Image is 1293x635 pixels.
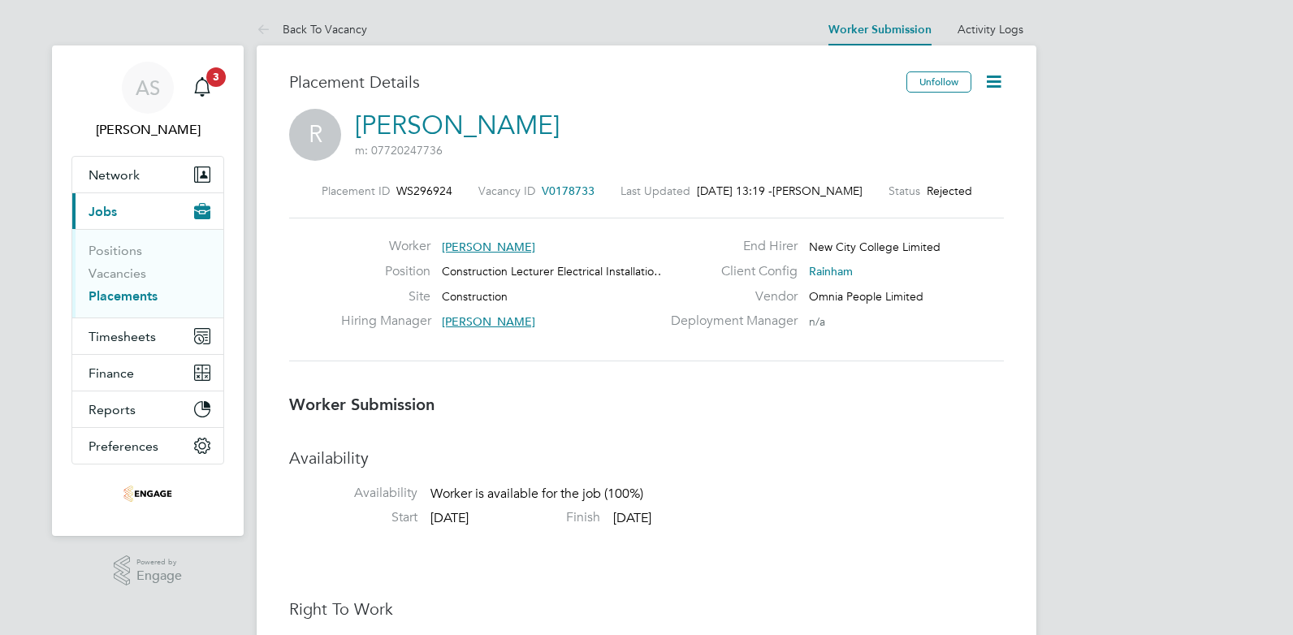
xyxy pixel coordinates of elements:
[136,555,182,569] span: Powered by
[472,509,600,526] label: Finish
[114,555,183,586] a: Powered byEngage
[661,263,798,280] label: Client Config
[289,447,1004,469] h3: Availability
[257,22,367,37] a: Back To Vacancy
[478,184,535,198] label: Vacancy ID
[442,314,535,329] span: [PERSON_NAME]
[123,481,172,507] img: omniapeople-logo-retina.png
[772,184,863,198] span: [PERSON_NAME]
[89,365,134,381] span: Finance
[89,329,156,344] span: Timesheets
[697,184,772,198] span: [DATE] 13:19 -
[89,288,158,304] a: Placements
[341,313,430,330] label: Hiring Manager
[442,240,535,254] span: [PERSON_NAME]
[322,184,390,198] label: Placement ID
[71,62,224,140] a: AS[PERSON_NAME]
[906,71,971,93] button: Unfollow
[809,314,825,329] span: n/a
[542,184,595,198] span: V0178733
[72,428,223,464] button: Preferences
[71,481,224,507] a: Go to home page
[289,109,341,161] span: R
[355,143,443,158] span: m: 07720247736
[289,598,1004,620] h3: Right To Work
[89,266,146,281] a: Vacancies
[613,510,651,526] span: [DATE]
[72,193,223,229] button: Jobs
[442,264,665,279] span: Construction Lecturer Electrical Installatio…
[828,23,932,37] a: Worker Submission
[809,240,941,254] span: New City College Limited
[72,391,223,427] button: Reports
[136,569,182,583] span: Engage
[206,67,226,87] span: 3
[621,184,690,198] label: Last Updated
[442,289,508,304] span: Construction
[71,120,224,140] span: Amy Savva
[889,184,920,198] label: Status
[89,402,136,417] span: Reports
[89,167,140,183] span: Network
[927,184,972,198] span: Rejected
[72,229,223,317] div: Jobs
[72,157,223,192] button: Network
[341,263,430,280] label: Position
[72,355,223,391] button: Finance
[430,510,469,526] span: [DATE]
[430,486,643,503] span: Worker is available for the job (100%)
[341,238,430,255] label: Worker
[289,509,417,526] label: Start
[396,184,452,198] span: WS296924
[289,485,417,502] label: Availability
[89,204,117,219] span: Jobs
[72,318,223,354] button: Timesheets
[958,22,1023,37] a: Activity Logs
[136,77,160,98] span: AS
[52,45,244,536] nav: Main navigation
[89,438,158,454] span: Preferences
[355,110,560,141] a: [PERSON_NAME]
[661,238,798,255] label: End Hirer
[661,288,798,305] label: Vendor
[89,243,142,258] a: Positions
[661,313,798,330] label: Deployment Manager
[289,395,435,414] b: Worker Submission
[341,288,430,305] label: Site
[289,71,894,93] h3: Placement Details
[809,289,923,304] span: Omnia People Limited
[186,62,218,114] a: 3
[809,264,853,279] span: Rainham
